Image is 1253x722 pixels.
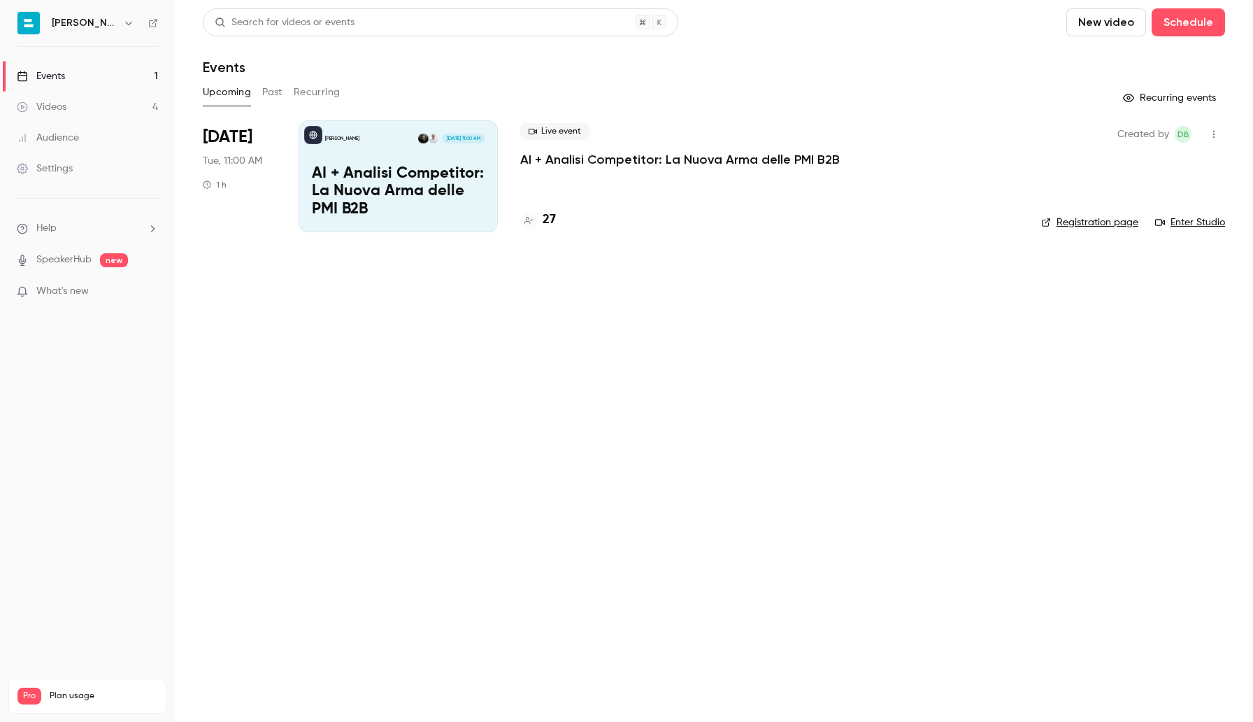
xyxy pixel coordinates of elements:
[215,15,355,30] div: Search for videos or events
[1175,126,1191,143] span: Davide Berardino
[52,16,117,30] h6: [PERSON_NAME]
[1155,215,1225,229] a: Enter Studio
[520,123,589,140] span: Live event
[17,69,65,83] div: Events
[50,691,157,702] span: Plan usage
[17,688,41,705] span: Pro
[17,162,73,176] div: Settings
[262,81,282,104] button: Past
[17,221,158,236] li: help-dropdown-opener
[429,134,438,143] img: Giovanni Repola
[36,221,57,236] span: Help
[203,126,252,148] span: [DATE]
[141,285,158,298] iframe: Noticeable Trigger
[36,284,89,299] span: What's new
[36,253,92,267] a: SpeakerHub
[1152,8,1225,36] button: Schedule
[17,12,40,34] img: Bryan srl
[203,59,245,76] h1: Events
[1177,126,1189,143] span: DB
[100,253,128,267] span: new
[418,134,428,143] img: Davide Berardino
[312,165,485,219] p: AI + Analisi Competitor: La Nuova Arma delle PMI B2B
[299,120,498,232] a: AI + Analisi Competitor: La Nuova Arma delle PMI B2B[PERSON_NAME]Giovanni RepolaDavide Berardino[...
[1041,215,1138,229] a: Registration page
[203,179,227,190] div: 1 h
[1117,126,1169,143] span: Created by
[203,154,262,168] span: Tue, 11:00 AM
[1117,87,1225,109] button: Recurring events
[203,81,251,104] button: Upcoming
[442,134,484,143] span: [DATE] 11:00 AM
[520,151,840,168] a: AI + Analisi Competitor: La Nuova Arma delle PMI B2B
[294,81,341,104] button: Recurring
[17,131,79,145] div: Audience
[1066,8,1146,36] button: New video
[203,120,276,232] div: Sep 23 Tue, 11:00 AM (Europe/Rome)
[543,211,556,229] h4: 27
[520,211,556,229] a: 27
[17,100,66,114] div: Videos
[325,135,359,142] p: [PERSON_NAME]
